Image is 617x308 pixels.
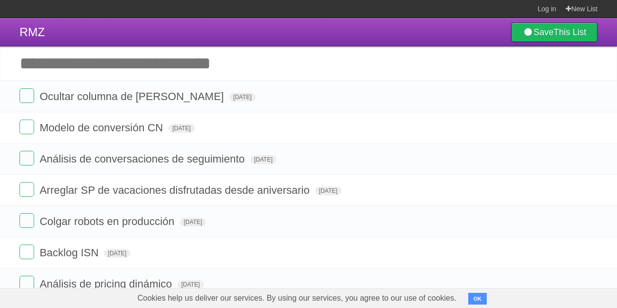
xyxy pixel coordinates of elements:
label: Star task [538,120,557,136]
label: Done [20,120,34,134]
b: This List [554,27,586,37]
span: RMZ [20,25,45,39]
label: Star task [538,88,557,104]
span: [DATE] [315,186,341,195]
label: Done [20,276,34,290]
span: [DATE] [104,249,130,258]
span: [DATE] [229,93,256,102]
label: Done [20,151,34,165]
label: Star task [538,276,557,292]
span: [DATE] [250,155,277,164]
a: SaveThis List [511,22,597,42]
label: Star task [538,182,557,198]
span: Análisis de conversaciones de seguimiento [40,153,247,165]
span: Análisis de pricing dinámico [40,278,174,290]
label: Done [20,245,34,259]
span: Ocultar columna de [PERSON_NAME] [40,90,226,103]
label: Done [20,88,34,103]
span: Cookies help us deliver our services. By using our services, you agree to our use of cookies. [128,288,466,308]
span: [DATE] [178,280,204,289]
span: [DATE] [168,124,195,133]
span: Modelo de conversión CN [40,122,165,134]
span: Colgar robots en producción [40,215,177,227]
label: Star task [538,245,557,261]
label: Done [20,213,34,228]
button: OK [468,293,487,305]
label: Star task [538,151,557,167]
label: Star task [538,213,557,229]
label: Done [20,182,34,197]
span: Backlog ISN [40,246,101,259]
span: [DATE] [180,218,206,226]
span: Arreglar SP de vacaciones disfrutadas desde aniversario [40,184,312,196]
